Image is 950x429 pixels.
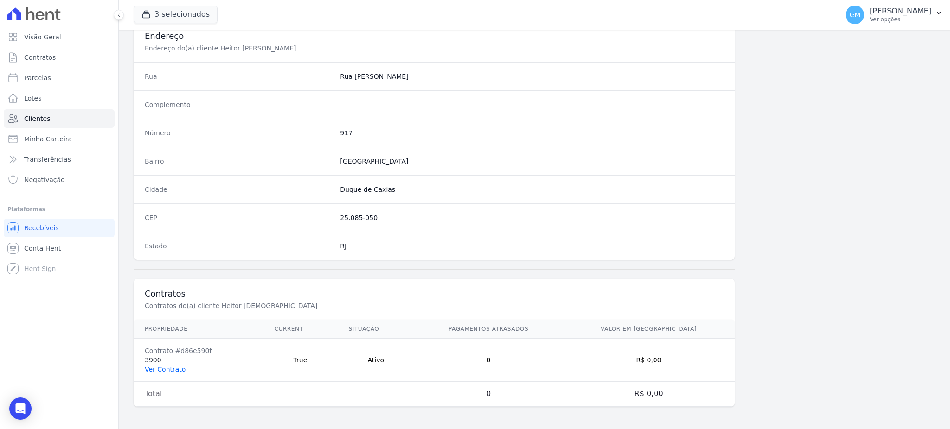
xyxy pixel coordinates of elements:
[870,16,931,23] p: Ver opções
[134,382,263,406] td: Total
[414,339,563,382] td: 0
[340,213,724,222] dd: 25.085-050
[4,130,115,148] a: Minha Carteira
[340,185,724,194] dd: Duque de Caxias
[24,134,72,144] span: Minha Carteira
[263,339,338,382] td: True
[4,150,115,169] a: Transferências
[414,320,563,339] th: Pagamentos Atrasados
[24,73,51,82] span: Parcelas
[24,175,65,184] span: Negativação
[563,382,735,406] td: R$ 0,00
[145,213,333,222] dt: CEP
[340,72,724,81] dd: Rua [PERSON_NAME]
[24,94,42,103] span: Lotes
[563,320,735,339] th: Valor em [GEOGRAPHIC_DATA]
[145,100,333,109] dt: Complemento
[134,339,263,382] td: 3900
[145,44,456,53] p: Endereço do(a) cliente Heitor [PERSON_NAME]
[263,320,338,339] th: Current
[414,382,563,406] td: 0
[4,69,115,87] a: Parcelas
[4,109,115,128] a: Clientes
[145,301,456,310] p: Contratos do(a) cliente Heitor [DEMOGRAPHIC_DATA]
[337,339,414,382] td: Ativo
[145,366,186,373] a: Ver Contrato
[24,53,56,62] span: Contratos
[340,241,724,251] dd: RJ
[145,157,333,166] dt: Bairro
[24,155,71,164] span: Transferências
[7,204,111,215] div: Plataformas
[4,89,115,107] a: Lotes
[24,32,61,42] span: Visão Geral
[145,72,333,81] dt: Rua
[134,320,263,339] th: Propriedade
[340,157,724,166] dd: [GEOGRAPHIC_DATA]
[563,339,735,382] td: R$ 0,00
[4,48,115,67] a: Contratos
[134,6,218,23] button: 3 selecionados
[850,12,860,18] span: GM
[4,219,115,237] a: Recebíveis
[4,170,115,189] a: Negativação
[24,223,59,233] span: Recebíveis
[838,2,950,28] button: GM [PERSON_NAME] Ver opções
[145,241,333,251] dt: Estado
[24,114,50,123] span: Clientes
[145,185,333,194] dt: Cidade
[145,128,333,138] dt: Número
[337,320,414,339] th: Situação
[145,288,724,299] h3: Contratos
[4,239,115,258] a: Conta Hent
[145,346,252,355] div: Contrato #d86e590f
[9,397,32,420] div: Open Intercom Messenger
[145,31,724,42] h3: Endereço
[340,128,724,138] dd: 917
[24,244,61,253] span: Conta Hent
[4,28,115,46] a: Visão Geral
[870,6,931,16] p: [PERSON_NAME]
